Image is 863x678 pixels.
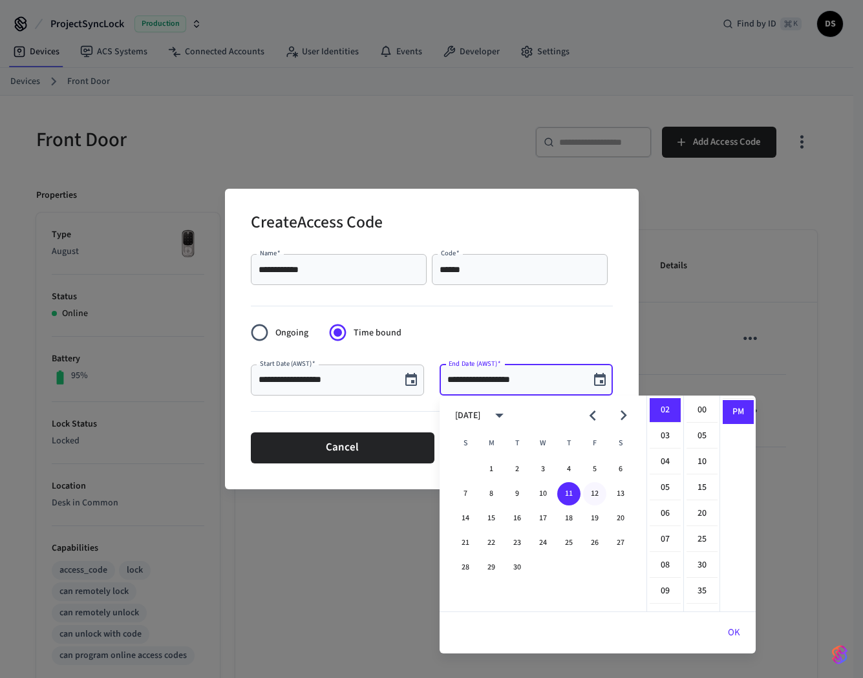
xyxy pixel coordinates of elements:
button: 12 [583,482,606,505]
button: Cancel [251,432,434,463]
li: 6 hours [650,502,681,526]
button: 7 [454,482,477,505]
button: 25 [557,531,581,555]
button: 11 [557,482,581,505]
li: 9 hours [650,579,681,604]
li: 20 minutes [687,502,718,526]
img: SeamLogoGradient.69752ec5.svg [832,644,847,665]
li: 15 minutes [687,476,718,500]
span: Ongoing [275,326,308,340]
li: 10 hours [650,605,681,630]
span: Wednesday [531,430,555,456]
button: Previous month [577,400,608,430]
button: 19 [583,507,606,530]
label: Start Date (AWST) [260,359,315,368]
button: 3 [531,458,555,481]
button: 24 [531,531,555,555]
button: 28 [454,556,477,579]
button: 30 [506,556,529,579]
button: 6 [609,458,632,481]
button: Choose date, selected date is Sep 11, 2025 [587,367,613,393]
ul: Select minutes [683,396,719,611]
button: calendar view is open, switch to year view [484,400,515,430]
button: Choose date, selected date is Sep 12, 2025 [398,367,424,393]
li: 7 hours [650,527,681,552]
button: 9 [506,482,529,505]
button: 26 [583,531,606,555]
li: 25 minutes [687,527,718,552]
button: Next month [608,400,639,430]
h2: Create Access Code [251,204,383,244]
li: 30 minutes [687,553,718,578]
li: 35 minutes [687,579,718,604]
li: 5 hours [650,476,681,500]
button: 18 [557,507,581,530]
div: [DATE] [455,409,480,423]
button: 5 [583,458,606,481]
span: Tuesday [506,430,529,456]
button: 8 [480,482,503,505]
ul: Select meridiem [719,396,756,611]
li: 3 hours [650,424,681,449]
span: Time bound [354,326,401,340]
label: Code [441,248,460,258]
button: 16 [506,507,529,530]
li: PM [723,400,754,424]
button: 14 [454,507,477,530]
button: 10 [531,482,555,505]
span: Friday [583,430,606,456]
span: Saturday [609,430,632,456]
span: Thursday [557,430,581,456]
li: 10 minutes [687,450,718,474]
li: 8 hours [650,553,681,578]
span: Sunday [454,430,477,456]
button: OK [712,617,756,648]
li: 0 minutes [687,398,718,423]
li: 5 minutes [687,424,718,449]
li: 4 hours [650,450,681,474]
button: 23 [506,531,529,555]
button: 21 [454,531,477,555]
label: End Date (AWST) [449,359,500,368]
button: 27 [609,531,632,555]
button: 15 [480,507,503,530]
button: 29 [480,556,503,579]
ul: Select hours [647,396,683,611]
li: 40 minutes [687,605,718,630]
label: Name [260,248,281,258]
span: Monday [480,430,503,456]
button: 1 [480,458,503,481]
button: 13 [609,482,632,505]
li: 2 hours [650,398,681,423]
button: 22 [480,531,503,555]
button: 4 [557,458,581,481]
button: 2 [506,458,529,481]
button: 17 [531,507,555,530]
button: 20 [609,507,632,530]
